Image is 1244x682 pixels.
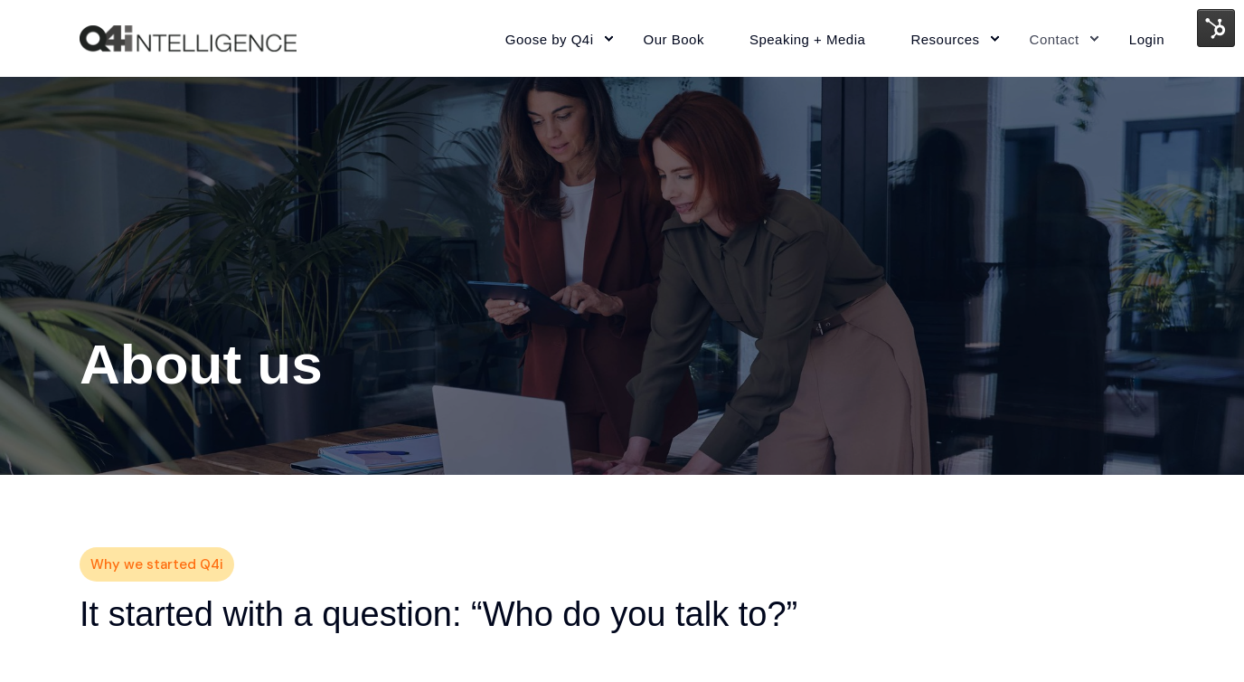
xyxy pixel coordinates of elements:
[80,25,297,52] img: Q4intelligence, LLC logo
[80,592,1164,637] h2: It started with a question: “Who do you talk to?”
[80,25,297,52] a: Back to Home
[80,333,323,395] span: About us
[90,552,222,578] span: Why we started Q4i
[1197,9,1235,47] img: HubSpot Tools Menu Toggle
